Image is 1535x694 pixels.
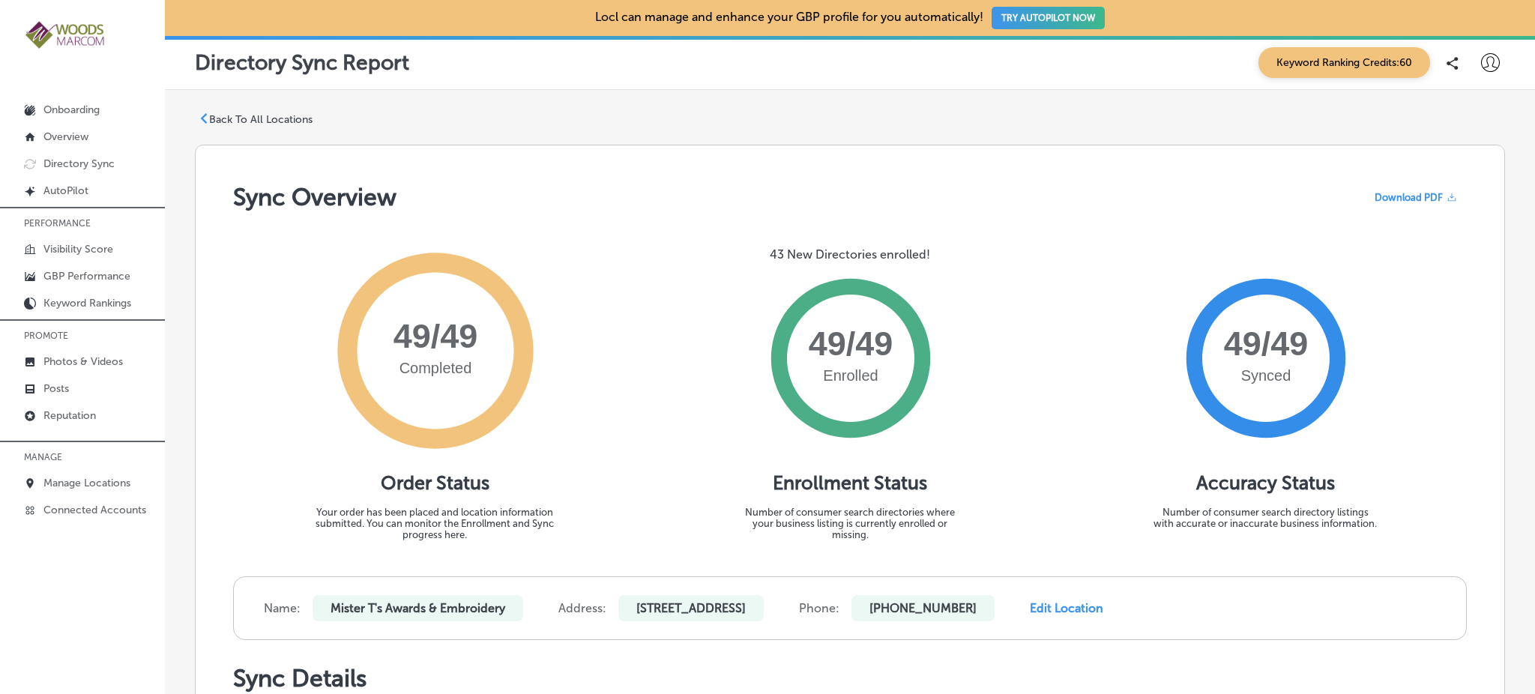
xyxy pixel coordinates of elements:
[43,184,88,197] p: AutoPilot
[43,130,88,143] p: Overview
[24,19,106,50] img: 4a29b66a-e5ec-43cd-850c-b989ed1601aaLogo_Horizontal_BerryOlive_1000.jpg
[233,183,396,211] h1: Sync Overview
[43,382,69,395] p: Posts
[195,50,409,75] p: Directory Sync Report
[1196,471,1335,495] h1: Accuracy Status
[1153,507,1378,529] p: Number of consumer search directory listings with accurate or inaccurate business information.
[43,409,96,422] p: Reputation
[773,471,927,495] h1: Enrollment Status
[313,595,523,621] p: Mister T's Awards & Embroidery
[43,477,130,489] p: Manage Locations
[43,243,113,256] p: Visibility Score
[1258,47,1430,78] span: Keyword Ranking Credits: 60
[992,7,1105,29] button: TRY AUTOPILOT NOW
[381,471,489,495] h1: Order Status
[618,595,764,621] p: [STREET_ADDRESS]
[43,504,146,516] p: Connected Accounts
[43,270,130,283] p: GBP Performance
[264,601,301,615] label: Name:
[304,507,566,540] p: Your order has been placed and location information submitted. You can monitor the Enrollment and...
[558,601,606,615] label: Address:
[209,113,313,126] p: Back To All Locations
[770,247,930,262] p: 43 New Directories enrolled!
[233,664,1467,693] h1: Sync Details
[1030,601,1103,615] a: Edit Location
[199,113,313,127] a: Back To All Locations
[799,601,839,615] label: Phone:
[1375,192,1443,203] span: Download PDF
[43,103,100,116] p: Onboarding
[43,297,131,310] p: Keyword Rankings
[738,507,962,540] p: Number of consumer search directories where your business listing is currently enrolled or missing.
[43,355,123,368] p: Photos & Videos
[851,595,995,621] p: [PHONE_NUMBER]
[43,157,115,170] p: Directory Sync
